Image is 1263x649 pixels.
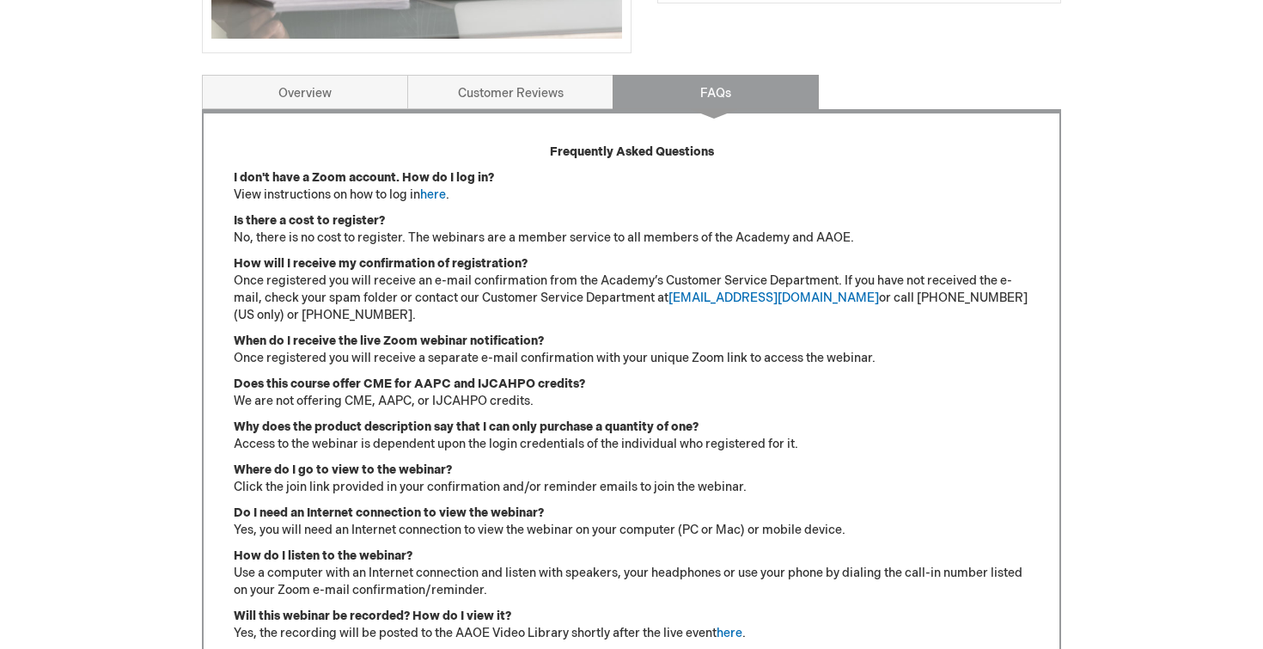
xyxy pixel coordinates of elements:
[234,505,544,520] strong: Do I need an Internet connection to view the webinar?
[613,75,819,109] a: FAQs
[234,256,528,271] strong: How will I receive my confirmation of registration?
[550,144,714,159] strong: Frequently Asked Questions
[234,334,544,348] strong: When do I receive the live Zoom webinar notification?
[668,291,879,305] a: [EMAIL_ADDRESS][DOMAIN_NAME]
[234,213,385,228] strong: Is there a cost to register?
[234,462,452,477] strong: Where do I go to view to the webinar?
[234,376,1029,410] p: We are not offering CME, AAPC, or IJCAHPO credits.
[234,609,511,623] strong: Will this webinar be recorded? How do I view it?
[234,170,494,185] strong: I don't have a Zoom account. How do I log in?
[407,75,613,109] a: Customer Reviews
[234,462,1029,496] p: Click the join link provided in your confirmation and/or reminder emails to join the webinar.
[234,548,1029,599] p: Use a computer with an Internet connection and listen with speakers, your headphones or use your ...
[420,187,446,202] a: here
[234,419,699,434] strong: Why does the product description say that I can only purchase a quantity of one?
[234,505,1029,539] p: Yes, you will need an Internet connection to view the webinar on your computer (PC or Mac) or mob...
[234,212,1029,247] p: No, there is no cost to register. The webinars are a member service to all members of the Academy...
[234,255,1029,324] p: Once registered you will receive an e-mail confirmation from the Academy’s Customer Service Depar...
[234,169,1029,204] p: View instructions on how to log in .
[234,419,1029,453] p: Access to the webinar is dependent upon the login credentials of the individual who registered fo...
[234,548,412,563] strong: How do I listen to the webinar?
[202,75,408,109] a: Overview
[234,608,1029,642] p: Yes, the recording will be posted to the AAOE Video Library shortly after the live event .
[717,626,742,640] a: here
[234,333,1029,367] p: Once registered you will receive a separate e-mail confirmation with your unique Zoom link to acc...
[234,377,585,391] strong: Does this course offer CME for AAPC and IJCAHPO credits?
